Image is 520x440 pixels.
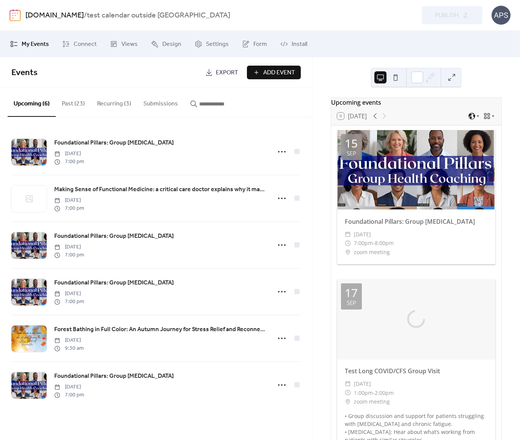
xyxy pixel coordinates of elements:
[56,88,91,116] button: Past (23)
[247,66,301,79] button: Add Event
[22,40,49,49] span: My Events
[84,8,87,23] b: /
[354,239,373,248] span: 7:00pm
[54,372,174,381] span: Foundational Pillars: Group [MEDICAL_DATA]
[354,248,390,257] span: zoom meeting
[236,34,273,54] a: Form
[216,68,238,77] span: Export
[74,40,97,49] span: Connect
[121,40,138,49] span: Views
[91,88,137,116] button: Recurring (3)
[375,239,394,248] span: 8:00pm
[337,366,495,376] div: Test Long COVID/CFS Group Visit
[292,40,307,49] span: Install
[54,138,174,148] a: Foundational Pillars: Group [MEDICAL_DATA]
[54,196,84,204] span: [DATE]
[375,388,394,398] span: 2:00pm
[54,185,266,195] a: Making Sense of Functional Medicine: a critical care doctor explains why it matters
[54,185,266,194] span: Making Sense of Functional Medicine: a critical care doctor explains why it matters
[87,8,230,23] b: test calendar outside [GEOGRAPHIC_DATA]
[54,391,84,399] span: 7:00 pm
[25,8,84,23] a: [DOMAIN_NAME]
[5,34,55,54] a: My Events
[54,150,84,158] span: [DATE]
[206,40,229,49] span: Settings
[354,388,373,398] span: 1:00pm
[331,98,501,107] div: Upcoming events
[354,397,390,406] span: zoom meeting
[345,138,358,149] div: 15
[54,290,84,298] span: [DATE]
[54,231,174,241] a: Foundational Pillars: Group [MEDICAL_DATA]
[345,248,351,257] div: ​
[354,379,371,388] span: [DATE]
[54,251,84,259] span: 7:00 pm
[104,34,143,54] a: Views
[345,397,351,406] div: ​
[373,239,375,248] span: -
[337,217,495,226] div: Foundational Pillars: Group [MEDICAL_DATA]
[54,344,84,352] span: 9:30 am
[137,88,184,116] button: Submissions
[253,40,267,49] span: Form
[162,40,181,49] span: Design
[54,204,84,212] span: 7:00 pm
[9,9,21,21] img: logo
[345,287,358,299] div: 17
[275,34,313,54] a: Install
[492,6,511,25] div: APS
[57,34,102,54] a: Connect
[54,278,174,288] span: Foundational Pillars: Group [MEDICAL_DATA]
[345,379,351,388] div: ​
[54,325,266,335] a: Forest Bathing in Full Color: An Autumn Journey for Stress Relief and Reconnection
[8,88,56,117] button: Upcoming (6)
[200,66,244,79] a: Export
[54,325,266,334] span: Forest Bathing in Full Color: An Autumn Journey for Stress Relief and Reconnection
[345,230,351,239] div: ​
[347,300,356,306] div: Sep
[373,388,375,398] span: -
[54,243,84,251] span: [DATE]
[145,34,187,54] a: Design
[189,34,234,54] a: Settings
[345,239,351,248] div: ​
[11,64,38,81] span: Events
[54,336,84,344] span: [DATE]
[347,151,356,156] div: Sep
[54,278,174,288] a: Foundational Pillars: Group [MEDICAL_DATA]
[354,230,371,239] span: [DATE]
[54,138,174,148] span: Foundational Pillars: Group [MEDICAL_DATA]
[54,383,84,391] span: [DATE]
[54,298,84,306] span: 7:00 pm
[345,388,351,398] div: ​
[54,158,84,166] span: 7:00 pm
[54,371,174,381] a: Foundational Pillars: Group [MEDICAL_DATA]
[263,68,295,77] span: Add Event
